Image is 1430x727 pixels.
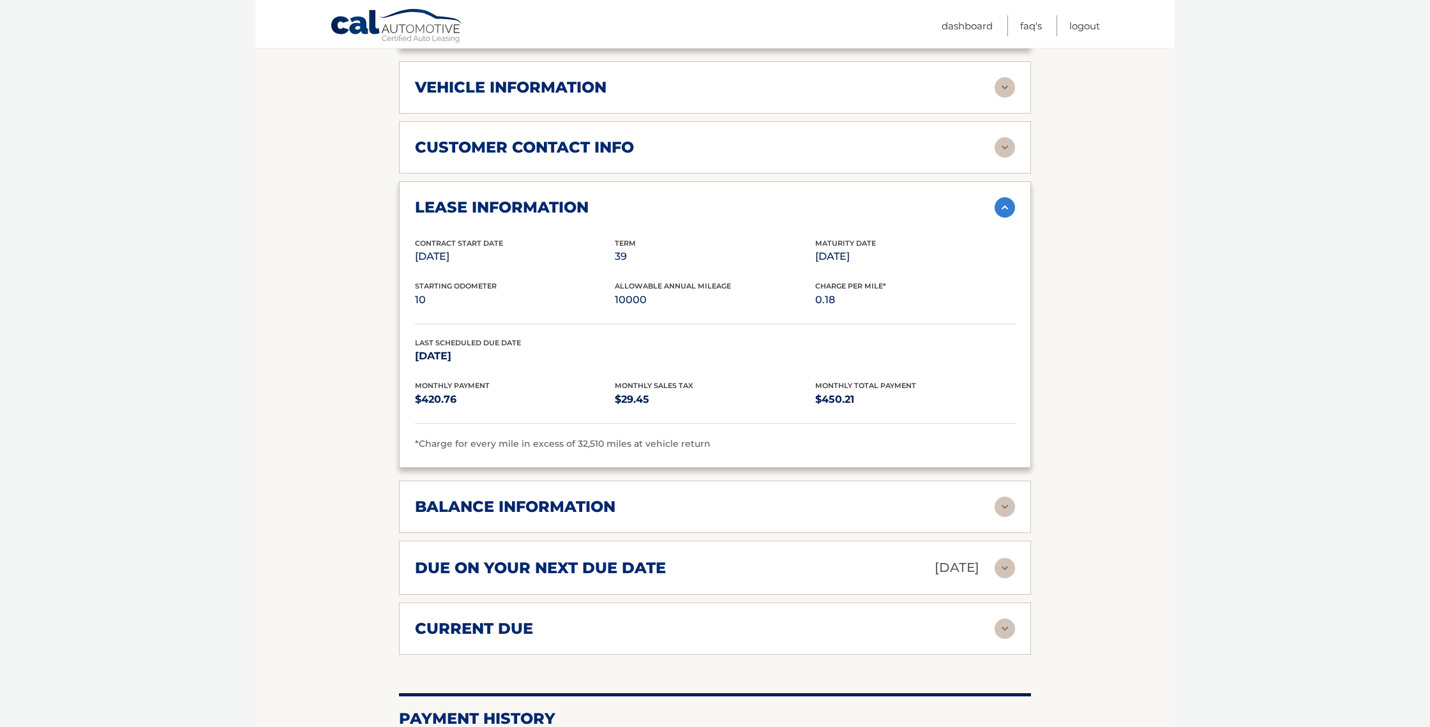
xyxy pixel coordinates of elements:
span: Allowable Annual Mileage [615,281,731,290]
span: Starting Odometer [415,281,497,290]
img: accordion-rest.svg [995,77,1015,98]
p: 10000 [615,291,815,309]
p: 39 [615,248,815,266]
span: Monthly Sales Tax [615,381,693,390]
h2: vehicle information [415,78,606,97]
h2: lease information [415,198,589,217]
p: [DATE] [815,248,1015,266]
p: [DATE] [415,347,615,365]
img: accordion-rest.svg [995,497,1015,517]
p: $420.76 [415,391,615,408]
p: $450.21 [815,391,1015,408]
h2: balance information [415,497,615,516]
img: accordion-rest.svg [995,137,1015,158]
span: Monthly Total Payment [815,381,916,390]
a: FAQ's [1020,15,1042,36]
p: [DATE] [415,248,615,266]
h2: current due [415,619,533,638]
span: Contract Start Date [415,239,503,248]
p: 0.18 [815,291,1015,309]
span: Charge Per Mile* [815,281,886,290]
span: Maturity Date [815,239,876,248]
span: *Charge for every mile in excess of 32,510 miles at vehicle return [415,438,711,449]
span: Term [615,239,636,248]
h2: due on your next due date [415,558,666,578]
a: Dashboard [942,15,993,36]
span: Monthly Payment [415,381,490,390]
h2: customer contact info [415,138,634,157]
a: Cal Automotive [330,8,464,45]
a: Logout [1069,15,1100,36]
p: $29.45 [615,391,815,408]
span: Last Scheduled Due Date [415,338,521,347]
p: [DATE] [935,557,979,579]
p: 10 [415,291,615,309]
img: accordion-active.svg [995,197,1015,218]
img: accordion-rest.svg [995,618,1015,639]
img: accordion-rest.svg [995,558,1015,578]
